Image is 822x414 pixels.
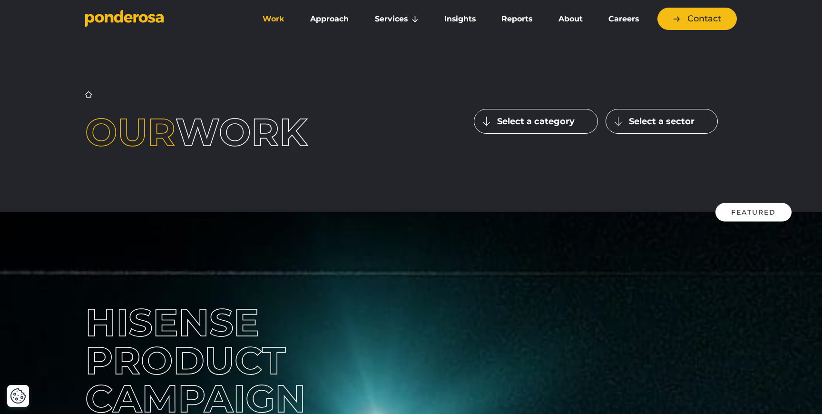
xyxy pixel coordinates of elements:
a: Work [252,9,295,29]
a: Go to homepage [85,10,237,29]
button: Select a sector [606,109,718,134]
a: Insights [433,9,487,29]
a: Services [364,9,430,29]
h1: work [85,113,348,151]
button: Cookie Settings [10,388,26,404]
span: Our [85,109,176,155]
img: Revisit consent button [10,388,26,404]
button: Select a category [474,109,598,134]
a: Approach [299,9,360,29]
a: Home [85,91,92,98]
a: About [547,9,593,29]
a: Reports [490,9,543,29]
a: Contact [657,8,737,30]
div: Featured [715,203,792,222]
a: Careers [597,9,650,29]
